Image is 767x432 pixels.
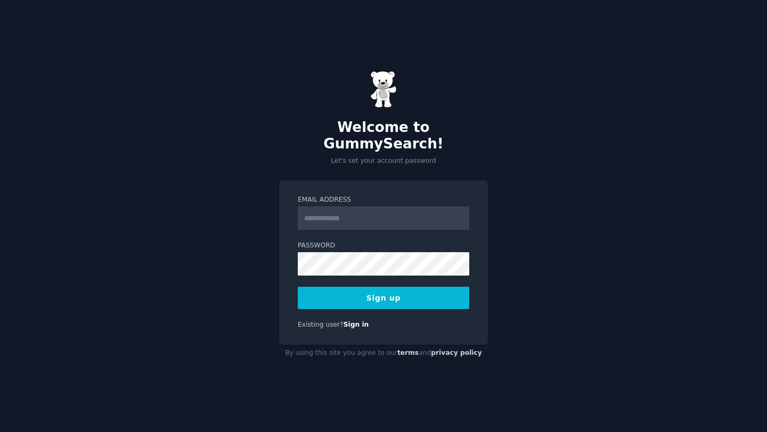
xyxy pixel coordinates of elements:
div: By using this site you agree to our and [279,345,488,362]
button: Sign up [298,287,469,309]
p: Let's set your account password [279,156,488,166]
h2: Welcome to GummySearch! [279,119,488,153]
span: Existing user? [298,321,344,328]
img: Gummy Bear [370,71,397,108]
label: Email Address [298,195,469,205]
label: Password [298,241,469,251]
a: terms [397,349,419,356]
a: privacy policy [431,349,482,356]
a: Sign in [344,321,369,328]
